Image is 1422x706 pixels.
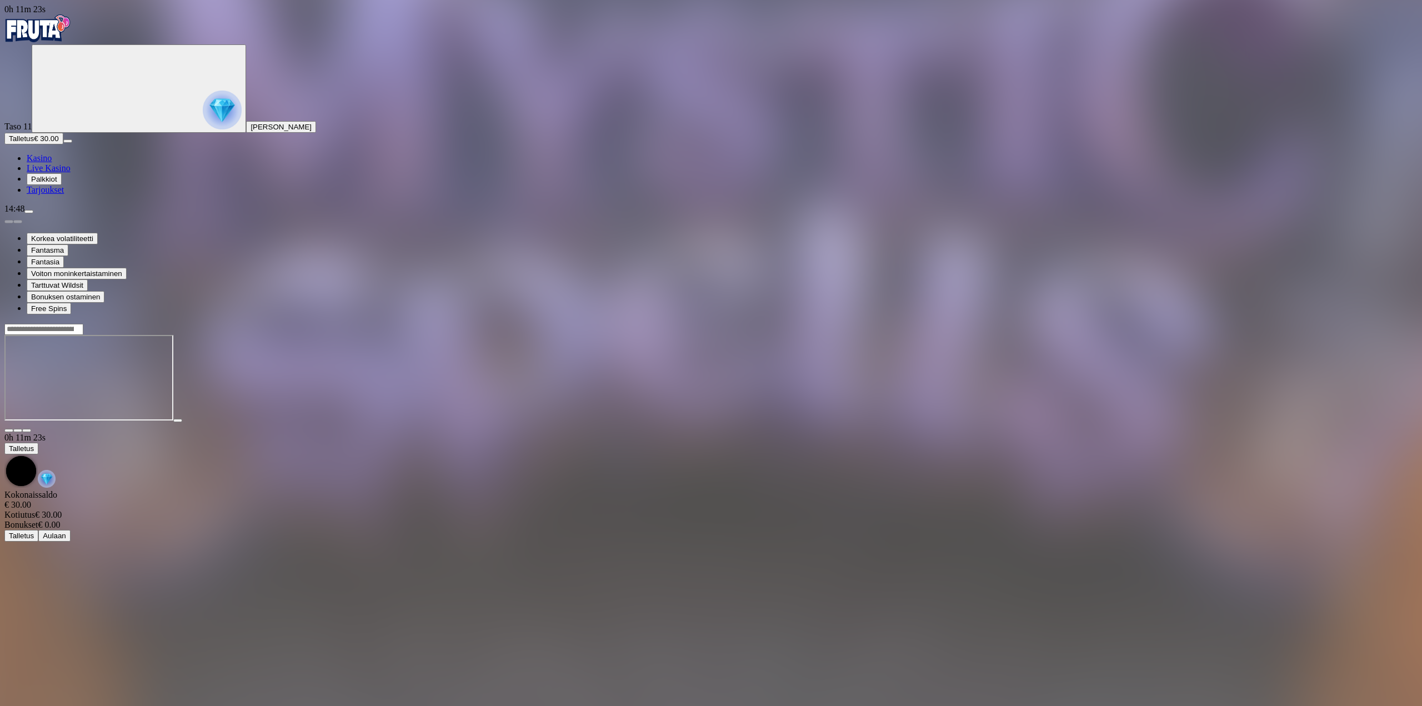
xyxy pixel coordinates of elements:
span: 14:48 [4,204,24,213]
span: Bonuksen ostaminen [31,293,100,301]
button: Korkea volatiliteetti [27,233,98,244]
span: Aulaan [43,532,66,540]
div: Game menu content [4,490,1418,542]
span: Korkea volatiliteetti [31,234,93,243]
button: Talletusplus icon€ 30.00 [4,133,63,144]
button: Aulaan [38,530,71,542]
a: Kasino [27,153,52,163]
button: Palkkiot [27,173,62,185]
button: Voiton moninkertaistaminen [27,268,127,279]
span: € 30.00 [34,134,58,143]
button: fullscreen icon [22,429,31,432]
span: [PERSON_NAME] [251,123,312,131]
a: Tarjoukset [27,185,64,194]
span: Kotiutus [4,510,35,519]
button: Free Spins [27,303,71,314]
nav: Primary [4,14,1418,195]
button: play icon [173,419,182,422]
button: Fantasma [27,244,68,256]
button: prev slide [4,220,13,223]
button: close icon [4,429,13,432]
span: Talletus [9,532,34,540]
a: Fruta [4,34,71,44]
div: € 30.00 [4,500,1418,510]
span: user session time [4,433,46,442]
button: reward progress [32,44,246,133]
img: reward progress [203,91,242,129]
div: Kokonaissaldo [4,490,1418,510]
button: Talletus [4,530,38,542]
button: next slide [13,220,22,223]
button: Tarttuvat Wildsit [27,279,88,291]
span: Talletus [9,134,34,143]
span: Tarttuvat Wildsit [31,281,83,289]
button: menu [63,139,72,143]
span: user session time [4,4,46,14]
span: Fantasia [31,258,59,266]
button: Talletus [4,443,38,454]
button: menu [24,210,33,213]
div: Game menu [4,433,1418,490]
nav: Main menu [4,153,1418,195]
span: Voiton moninkertaistaminen [31,269,122,278]
div: € 30.00 [4,510,1418,520]
img: Fruta [4,14,71,42]
button: Fantasia [27,256,64,268]
span: Palkkiot [31,175,57,183]
button: [PERSON_NAME] [246,121,316,133]
span: Free Spins [31,304,67,313]
div: € 0.00 [4,520,1418,530]
span: Taso 11 [4,122,32,131]
span: Bonukset [4,520,38,529]
button: chevron-down icon [13,429,22,432]
input: Search [4,324,83,335]
span: Talletus [9,444,34,453]
span: Fantasma [31,246,64,254]
button: Bonuksen ostaminen [27,291,104,303]
img: reward-icon [38,470,56,488]
a: Live Kasino [27,163,71,173]
iframe: Mystic Spells [4,335,173,420]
